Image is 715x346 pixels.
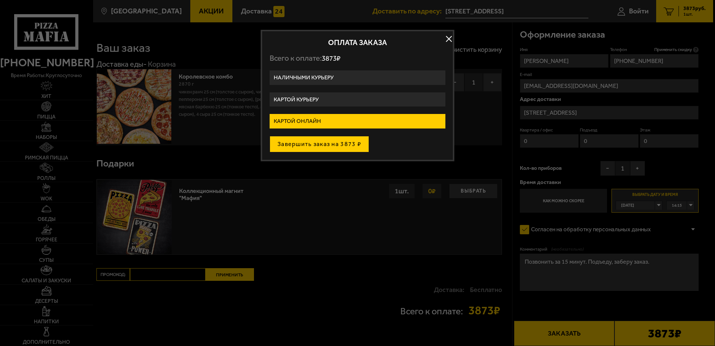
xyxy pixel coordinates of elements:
[270,92,445,107] label: Картой курьеру
[270,136,369,152] button: Завершить заказ на 3873 ₽
[270,70,445,85] label: Наличными курьеру
[270,54,445,63] p: Всего к оплате:
[270,39,445,46] h2: Оплата заказа
[270,114,445,128] label: Картой онлайн
[322,54,340,63] span: 3873 ₽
